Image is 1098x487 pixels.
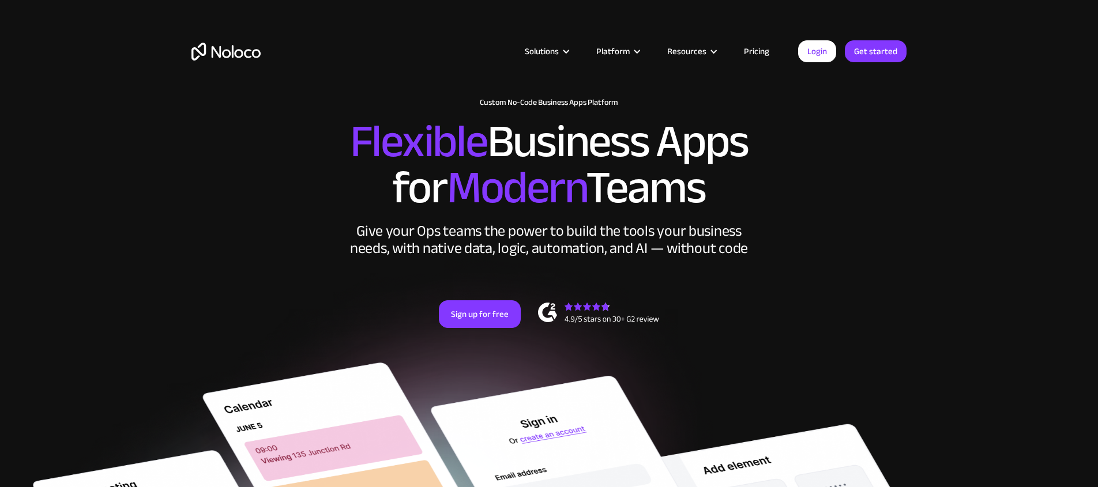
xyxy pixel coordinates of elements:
div: Solutions [525,44,559,59]
a: home [191,43,261,61]
div: Platform [582,44,653,59]
a: Pricing [730,44,784,59]
div: Give your Ops teams the power to build the tools your business needs, with native data, logic, au... [347,222,751,257]
div: Solutions [510,44,582,59]
div: Resources [653,44,730,59]
a: Get started [845,40,907,62]
a: Sign up for free [439,300,521,328]
h2: Business Apps for Teams [191,119,907,211]
a: Login [798,40,836,62]
span: Modern [447,145,586,231]
span: Flexible [350,99,487,184]
div: Resources [667,44,706,59]
div: Platform [596,44,630,59]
